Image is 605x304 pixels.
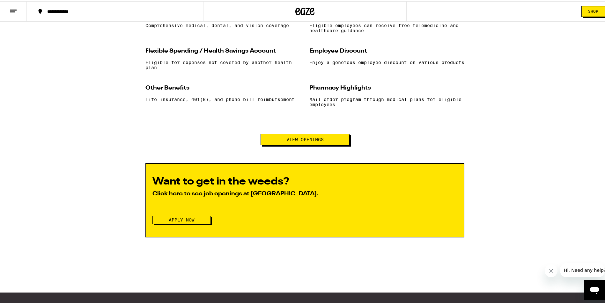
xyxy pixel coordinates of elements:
[152,214,211,223] button: Apply Now
[560,262,605,276] iframe: Message from company
[309,22,464,32] p: Eligible employees can receive free telemedicine and healthcare guidance
[145,45,300,54] h3: Flexible Spending / Health Savings Account
[4,4,46,10] span: Hi. Need any help?
[545,263,557,276] iframe: Close message
[145,96,300,101] p: Life insurance, 401(k), and phone bill reimbursement
[581,5,605,16] button: Shop
[309,96,464,106] p: Mail order program through medical plans for eligible employees
[152,216,211,221] a: Apply Now
[145,82,300,91] h3: Other Benefits
[584,279,605,299] iframe: Button to launch messaging window
[169,216,195,221] span: Apply Now
[145,22,300,27] p: Comprehensive medical, dental, and vision coverage
[309,45,464,54] h3: Employee Discount
[286,136,324,141] span: View Openings
[588,8,598,12] span: Shop
[309,82,464,91] h3: Pharmacy Highlights
[152,175,457,185] h2: Want to get in the weeds?
[152,189,457,197] p: Click here to see job openings at [GEOGRAPHIC_DATA].
[309,59,464,64] p: Enjoy a generous employee discount on various products
[261,133,350,144] button: View Openings
[145,59,300,69] p: Eligible for expenses not covered by another health plan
